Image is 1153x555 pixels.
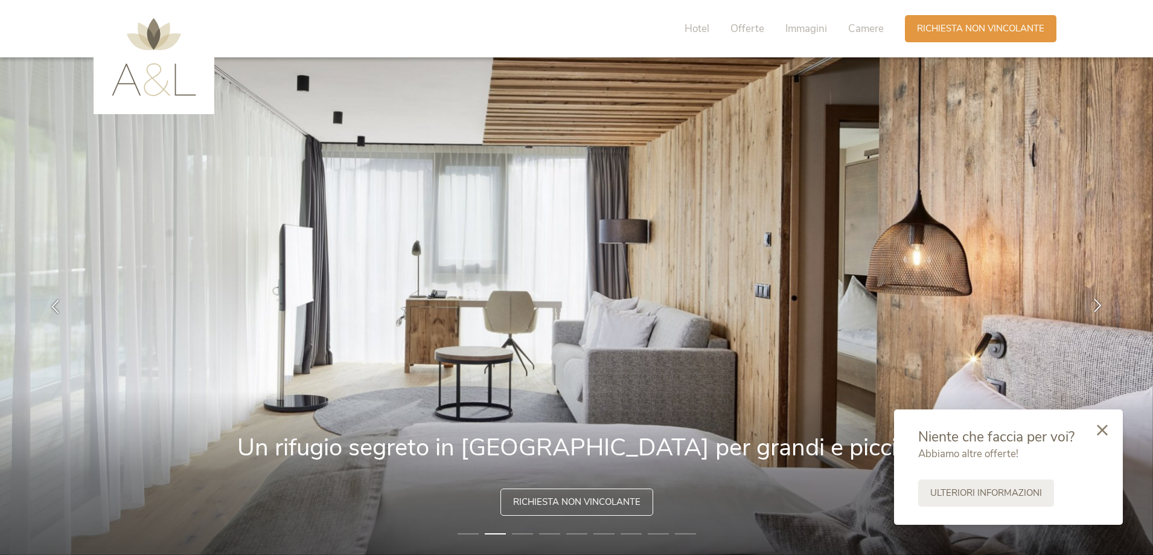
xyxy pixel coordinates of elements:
[848,22,884,36] span: Camere
[917,22,1044,35] span: Richiesta non vincolante
[785,22,827,36] span: Immagini
[112,18,196,96] img: AMONTI & LUNARIS Wellnessresort
[930,487,1042,499] span: Ulteriori informazioni
[918,428,1075,446] span: Niente che faccia per voi?
[918,480,1054,507] a: Ulteriori informazioni
[685,22,709,36] span: Hotel
[918,447,1018,461] span: Abbiamo altre offerte!
[730,22,764,36] span: Offerte
[513,496,640,508] span: Richiesta non vincolante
